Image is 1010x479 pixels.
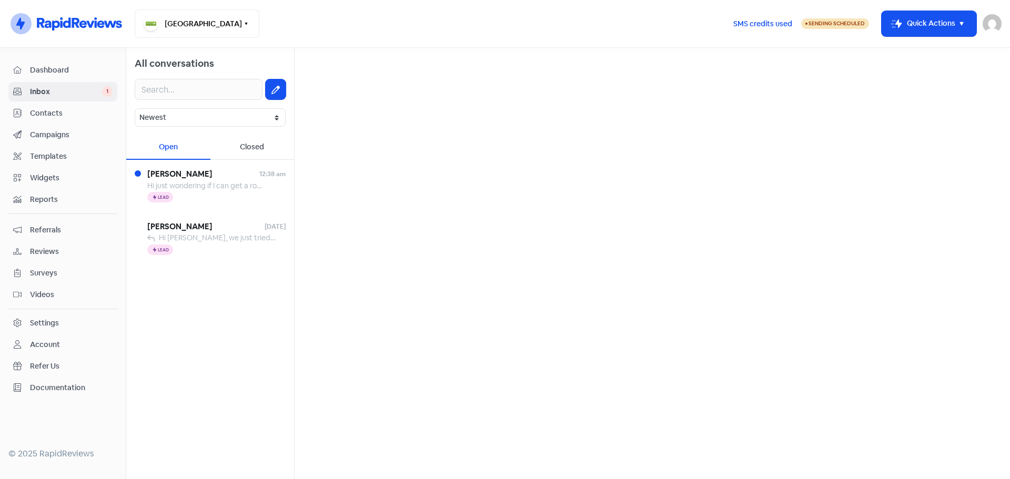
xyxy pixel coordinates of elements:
div: © 2025 RapidReviews [8,447,117,460]
span: Documentation [30,382,113,393]
button: [GEOGRAPHIC_DATA] [135,9,259,38]
div: Open [126,135,210,160]
a: Videos [8,285,117,304]
a: Contacts [8,104,117,123]
span: Campaigns [30,129,113,140]
span: Widgets [30,172,113,184]
a: Referrals [8,220,117,240]
span: Dashboard [30,65,113,76]
a: Reports [8,190,117,209]
a: Templates [8,147,117,166]
span: [DATE] [265,222,286,231]
a: Account [8,335,117,354]
a: Campaigns [8,125,117,145]
img: User [983,14,1002,33]
a: Surveys [8,263,117,283]
span: Reviews [30,246,113,257]
span: Templates [30,151,113,162]
span: Surveys [30,268,113,279]
span: Contacts [30,108,113,119]
span: SMS credits used [733,18,792,29]
a: Refer Us [8,356,117,376]
span: Referrals [30,225,113,236]
span: Reports [30,194,113,205]
span: Sending Scheduled [809,20,865,27]
div: Closed [210,135,295,160]
a: Reviews [8,242,117,261]
span: [PERSON_NAME] [147,221,265,233]
div: Settings [30,318,59,329]
span: 1 [102,86,113,97]
span: Lead [158,248,169,252]
span: Refer Us [30,361,113,372]
input: Search... [135,79,262,100]
a: Settings [8,313,117,333]
a: Sending Scheduled [801,17,869,30]
span: [PERSON_NAME] [147,168,259,180]
a: Documentation [8,378,117,398]
a: SMS credits used [724,17,801,28]
span: Inbox [30,86,102,97]
span: Videos [30,289,113,300]
a: Dashboard [8,60,117,80]
button: Quick Actions [882,11,976,36]
span: Hi just wondering if I can get a rough estimate for my cat who I think may have an ear infection ... [147,181,872,190]
span: Hi [PERSON_NAME], we just tried to call you. Please call us on [PHONE_NUMBER] as we need some mor... [159,233,821,242]
a: Inbox 1 [8,82,117,101]
span: Lead [158,195,169,199]
div: Account [30,339,60,350]
span: 12:38 am [259,169,286,179]
span: All conversations [135,57,214,69]
a: Widgets [8,168,117,188]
